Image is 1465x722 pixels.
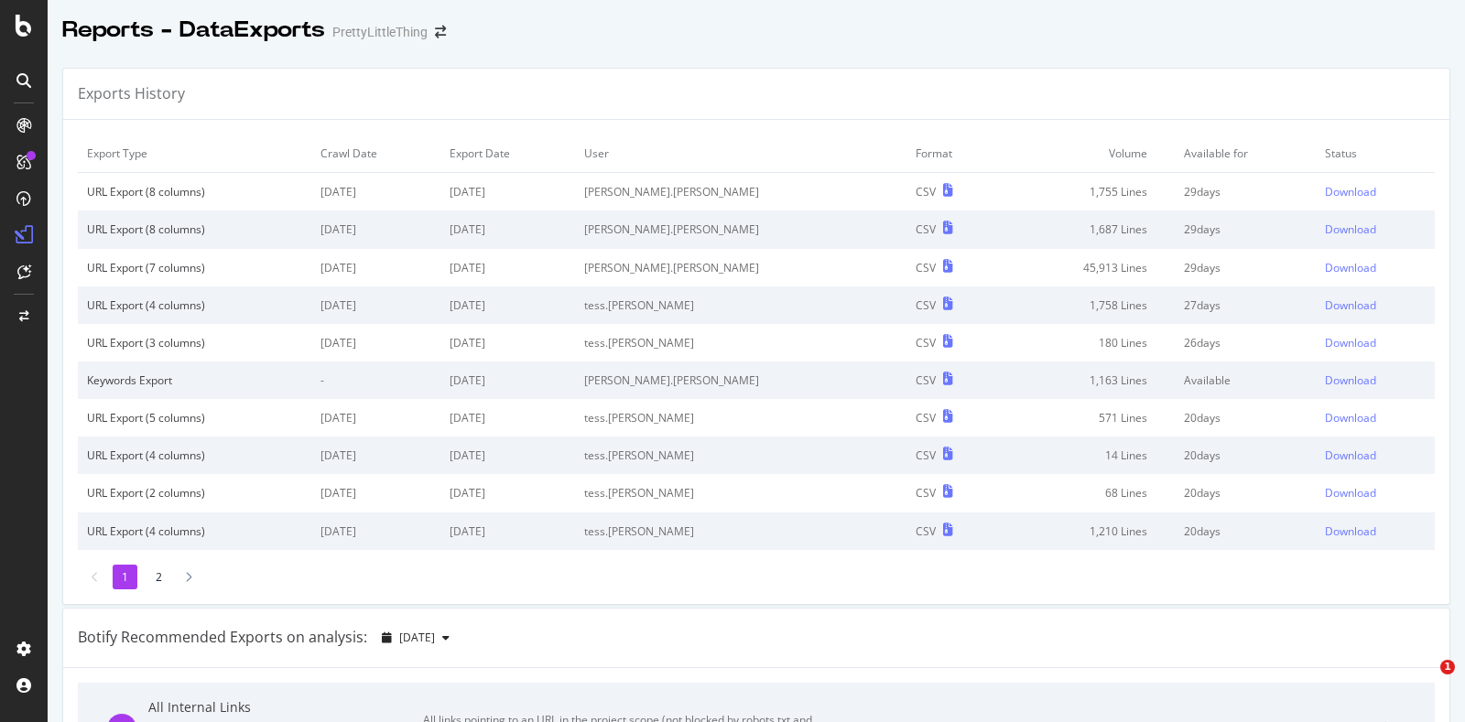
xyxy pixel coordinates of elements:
div: Download [1325,523,1376,539]
td: [PERSON_NAME].[PERSON_NAME] [575,210,906,248]
td: 45,913 Lines [1002,249,1174,286]
a: Download [1325,523,1426,539]
div: Download [1325,372,1376,388]
div: arrow-right-arrow-left [435,26,446,38]
td: 180 Lines [1002,324,1174,361]
div: URL Export (5 columns) [87,410,302,426]
div: Download [1325,335,1376,350]
td: 1,687 Lines [1002,210,1174,248]
td: - [311,361,439,399]
td: tess.[PERSON_NAME] [575,324,906,361]
div: CSV [916,372,936,388]
a: Download [1325,485,1426,501]
a: Download [1325,221,1426,237]
a: Download [1325,184,1426,199]
td: [DATE] [311,512,439,550]
div: All Internal Links [148,698,423,717]
td: Available for [1175,135,1316,173]
div: URL Export (8 columns) [87,221,302,237]
td: Format [906,135,1003,173]
td: 1,210 Lines [1002,512,1174,550]
div: PrettyLittleThing [332,23,428,41]
div: URL Export (4 columns) [87,447,302,463]
div: URL Export (7 columns) [87,260,302,275]
div: URL Export (4 columns) [87,297,302,313]
div: Keywords Export [87,372,302,388]
div: Exports History [78,83,185,104]
iframe: Intercom live chat [1403,660,1447,704]
div: URL Export (4 columns) [87,523,302,539]
td: tess.[PERSON_NAME] [575,286,906,324]
td: [DATE] [311,436,439,474]
td: User [575,135,906,173]
td: 1,163 Lines [1002,361,1174,399]
div: CSV [916,335,936,350]
a: Download [1325,297,1426,313]
td: [DATE] [311,474,439,512]
td: 20 days [1175,436,1316,474]
td: [DATE] [440,173,575,211]
a: Download [1325,410,1426,426]
td: 1,758 Lines [1002,286,1174,324]
div: CSV [916,485,936,501]
div: CSV [916,221,936,237]
td: 571 Lines [1002,399,1174,436]
td: tess.[PERSON_NAME] [575,399,906,436]
td: [DATE] [311,286,439,324]
div: URL Export (8 columns) [87,184,302,199]
div: Download [1325,485,1376,501]
td: [DATE] [440,436,575,474]
div: Botify Recommended Exports on analysis: [78,627,367,648]
td: [DATE] [311,399,439,436]
td: [DATE] [311,249,439,286]
td: [DATE] [440,324,575,361]
td: 68 Lines [1002,474,1174,512]
td: [PERSON_NAME].[PERSON_NAME] [575,249,906,286]
td: Export Type [78,135,311,173]
td: tess.[PERSON_NAME] [575,474,906,512]
td: [DATE] [440,286,575,324]
td: 29 days [1175,210,1316,248]
td: 26 days [1175,324,1316,361]
div: Reports - DataExports [62,15,325,46]
span: 1 [1440,660,1455,674]
div: CSV [916,184,936,199]
div: CSV [916,410,936,426]
td: 20 days [1175,474,1316,512]
td: [DATE] [440,249,575,286]
a: Download [1325,447,1426,463]
td: Export Date [440,135,575,173]
li: 2 [146,565,171,589]
div: CSV [916,297,936,313]
td: [DATE] [440,210,575,248]
td: [DATE] [440,474,575,512]
td: 29 days [1175,173,1316,211]
td: 27 days [1175,286,1316,324]
a: Download [1325,372,1426,388]
div: URL Export (3 columns) [87,335,302,350]
button: [DATE] [374,623,457,652]
td: 14 Lines [1002,436,1174,474]
td: 1,755 Lines [1002,173,1174,211]
a: Download [1325,335,1426,350]
td: Status [1316,135,1435,173]
span: 2025 Sep. 12th [399,630,435,645]
td: tess.[PERSON_NAME] [575,436,906,474]
td: 20 days [1175,512,1316,550]
td: [DATE] [440,512,575,550]
td: [PERSON_NAME].[PERSON_NAME] [575,361,906,399]
div: Download [1325,447,1376,463]
td: [PERSON_NAME].[PERSON_NAME] [575,173,906,211]
td: [DATE] [440,361,575,399]
div: Download [1325,184,1376,199]
li: 1 [113,565,137,589]
td: Crawl Date [311,135,439,173]
td: Volume [1002,135,1174,173]
td: 20 days [1175,399,1316,436]
td: [DATE] [311,324,439,361]
div: CSV [916,523,936,539]
td: tess.[PERSON_NAME] [575,512,906,550]
div: URL Export (2 columns) [87,485,302,501]
div: CSV [916,447,936,463]
div: Available [1184,372,1307,388]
